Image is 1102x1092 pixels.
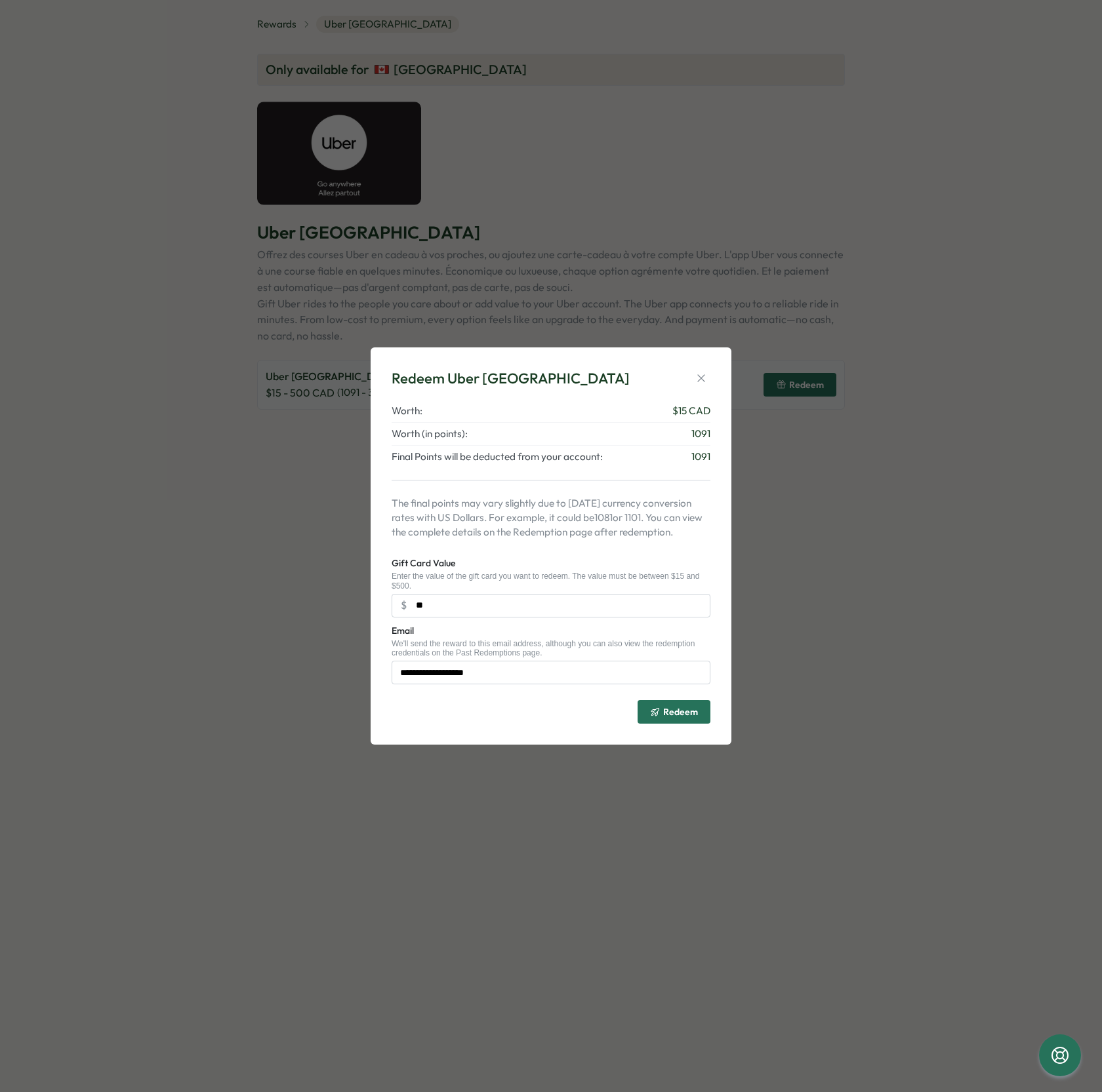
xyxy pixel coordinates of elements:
[691,427,710,441] span: 1091
[392,639,710,658] div: We'll send the reward to this email address, although you can also view the redemption credential...
[672,404,710,418] span: $ 15 CAD
[392,624,414,638] label: Email
[691,450,710,464] span: 1091
[392,556,455,571] label: Gift Card Value
[392,427,468,441] span: Worth (in points):
[392,496,710,539] p: The final points may vary slightly due to [DATE] currency conversion rates with US Dollars. For e...
[638,700,710,724] button: Redeem
[392,572,710,591] div: Enter the value of the gift card you want to redeem. The value must be between $15 and $500.
[392,368,630,389] div: Redeem Uber [GEOGRAPHIC_DATA]
[392,450,603,464] span: Final Points will be deducted from your account:
[392,404,422,418] span: Worth:
[663,707,698,716] span: Redeem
